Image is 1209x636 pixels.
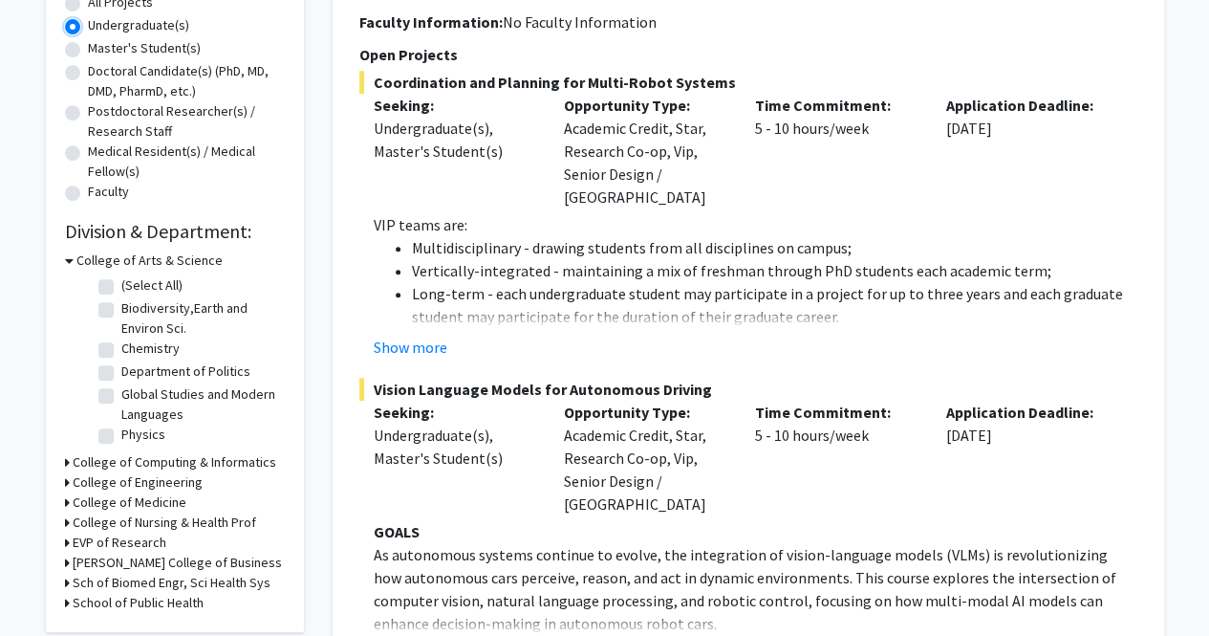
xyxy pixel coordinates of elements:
h3: School of Public Health [73,593,204,613]
p: Time Commitment: [755,94,918,117]
strong: GOALS [374,522,420,541]
span: Coordination and Planning for Multi-Robot Systems [359,71,1137,94]
button: Show more [374,336,447,359]
li: Long-term - each undergraduate student may participate in a project for up to three years and eac... [412,282,1137,328]
h3: College of Arts & Science [76,251,223,271]
label: Global Studies and Modern Languages [121,384,280,425]
p: VIP teams are: [374,213,1137,236]
label: (Select All) [121,275,183,296]
li: Multidisciplinary - drawing students from all disciplines on campus; [412,236,1137,259]
div: [DATE] [932,94,1123,208]
label: Undergraduate(s) [88,15,189,35]
label: Chemistry [121,339,180,359]
label: Postdoctoral Researcher(s) / Research Staff [88,101,285,142]
h2: Division & Department: [65,220,285,243]
div: Academic Credit, Star, Research Co-op, Vip, Senior Design / [GEOGRAPHIC_DATA] [550,401,741,515]
h3: [PERSON_NAME] College of Business [73,553,282,573]
h3: EVP of Research [73,533,166,553]
p: Opportunity Type: [564,94,726,117]
b: Faculty Information: [359,12,503,32]
h3: College of Engineering [73,472,203,493]
p: Application Deadline: [946,401,1109,424]
p: Open Projects [359,43,1137,66]
div: Academic Credit, Star, Research Co-op, Vip, Senior Design / [GEOGRAPHIC_DATA] [550,94,741,208]
label: Physics [121,425,165,445]
div: [DATE] [932,401,1123,515]
label: Biodiversity,Earth and Environ Sci. [121,298,280,339]
h3: Sch of Biomed Engr, Sci Health Sys [73,573,270,593]
p: Seeking: [374,401,536,424]
p: Application Deadline: [946,94,1109,117]
span: No Faculty Information [503,12,657,32]
p: Opportunity Type: [564,401,726,424]
div: Undergraduate(s), Master's Student(s) [374,117,536,163]
div: Undergraduate(s), Master's Student(s) [374,424,536,470]
label: Medical Resident(s) / Medical Fellow(s) [88,142,285,182]
label: Master's Student(s) [88,38,201,58]
p: As autonomous systems continue to evolve, the integration of vision-language models (VLMs) is rev... [374,543,1137,635]
div: 5 - 10 hours/week [741,401,932,515]
label: Department of Politics [121,362,250,382]
p: Seeking: [374,94,536,117]
iframe: Chat [14,550,81,622]
span: Vision Language Models for Autonomous Driving [359,378,1137,401]
div: 5 - 10 hours/week [741,94,932,208]
label: Doctoral Candidate(s) (PhD, MD, DMD, PharmD, etc.) [88,61,285,101]
h3: College of Computing & Informatics [73,452,276,472]
p: Time Commitment: [755,401,918,424]
label: Faculty [88,182,129,202]
li: Vertically-integrated - maintaining a mix of freshman through PhD students each academic term; [412,259,1137,282]
h3: College of Nursing & Health Prof [73,513,256,533]
h3: College of Medicine [73,493,186,513]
